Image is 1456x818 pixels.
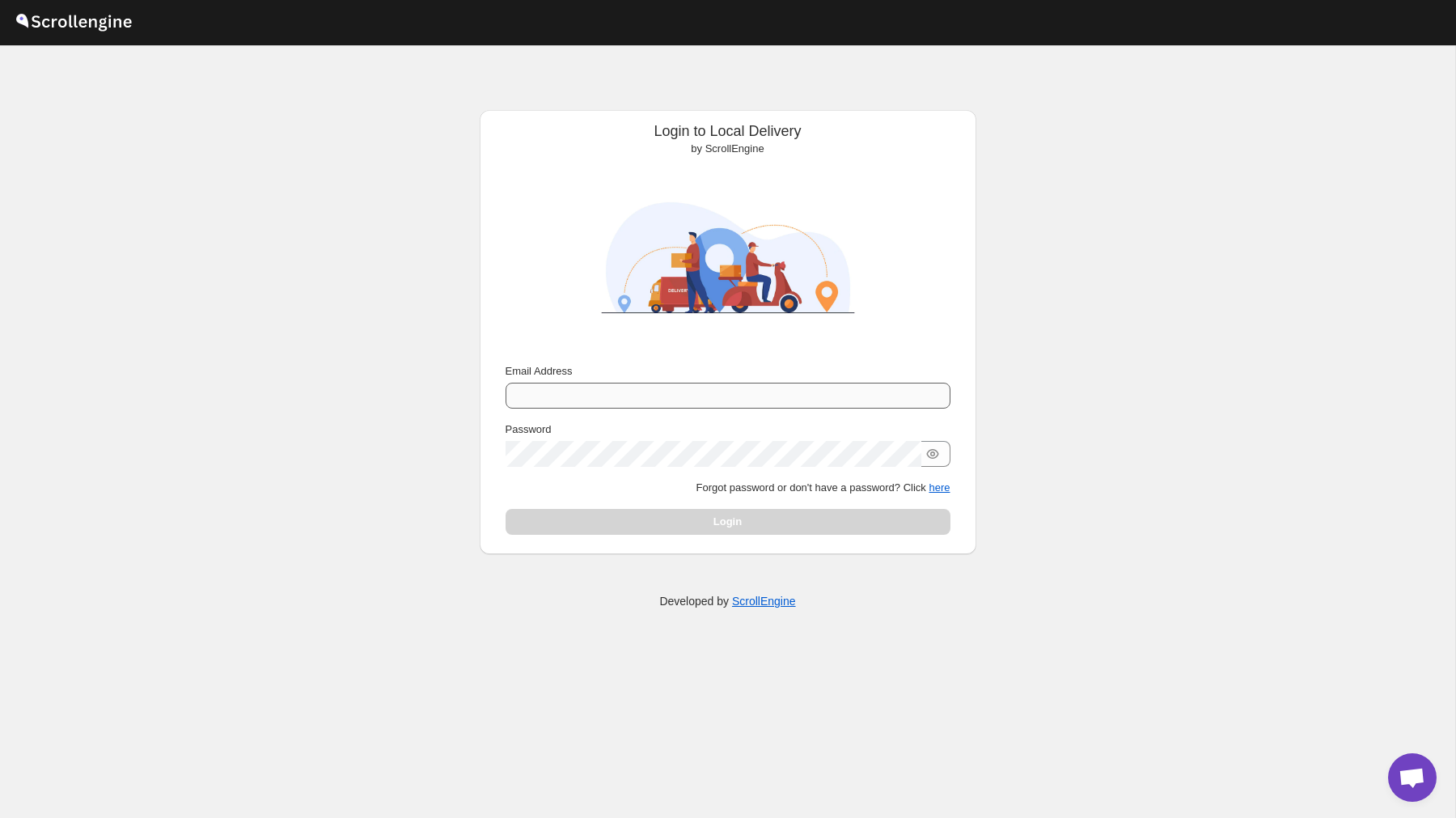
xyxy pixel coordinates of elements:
[506,423,552,435] span: Password
[659,593,795,609] p: Developed by
[506,365,573,377] span: Email Address
[929,481,950,494] button: here
[586,163,870,352] img: ScrollEngine
[493,123,963,157] div: Login to Local Delivery
[506,480,950,496] p: Forgot password or don't have a password? Click
[691,142,764,155] span: by ScrollEngine
[732,595,796,608] a: ScrollEngine
[1388,753,1437,802] a: Open chat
